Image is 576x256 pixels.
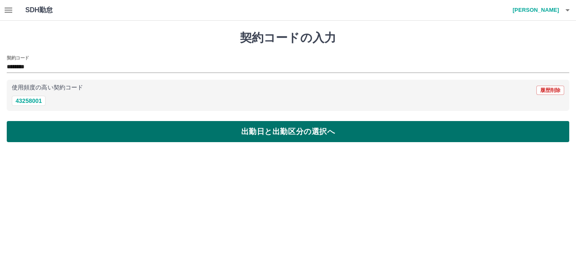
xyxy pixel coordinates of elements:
h2: 契約コード [7,54,29,61]
button: 履歴削除 [536,86,564,95]
button: 出勤日と出勤区分の選択へ [7,121,569,142]
p: 使用頻度の高い契約コード [12,85,83,91]
button: 43258001 [12,96,46,106]
h1: 契約コードの入力 [7,31,569,45]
